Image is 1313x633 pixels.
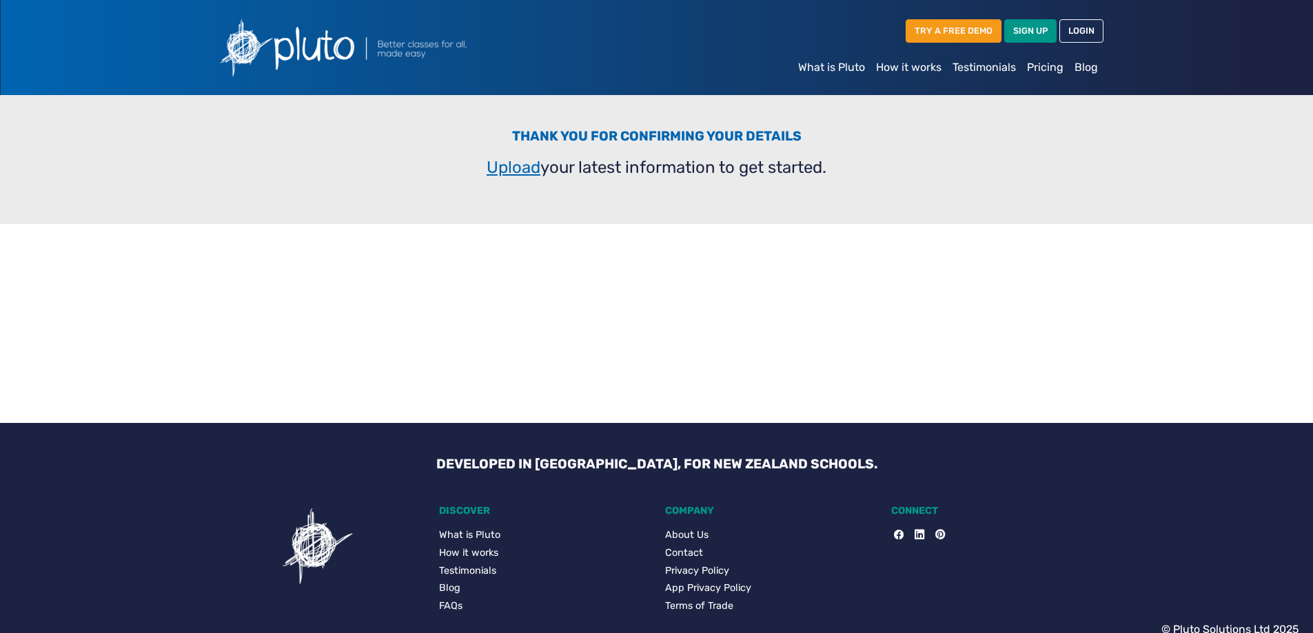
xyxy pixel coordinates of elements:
[1059,19,1103,42] a: LOGIN
[793,54,871,81] a: What is Pluto
[1069,54,1103,81] a: Blog
[665,581,875,596] a: App Privacy Policy
[665,528,875,543] a: About Us
[924,528,945,543] a: Pinterest
[276,505,359,588] img: Pluto icon showing a confusing task for users
[439,563,649,579] a: Testimonials
[210,11,541,84] img: Pluto logo with the text Better classes for all, made easy
[439,528,649,543] a: What is Pluto
[439,581,649,596] a: Blog
[425,456,888,472] h3: DEVELOPED IN [GEOGRAPHIC_DATA], FOR NEW ZEALAND SCHOOLS.
[665,546,875,561] a: Contact
[439,505,649,517] h5: DISCOVER
[904,528,924,543] a: LinkedIn
[1004,19,1057,42] a: SIGN UP
[665,563,875,579] a: Privacy Policy
[439,546,649,561] a: How it works
[1021,54,1069,81] a: Pricing
[439,599,649,614] a: FAQs
[906,19,1001,42] a: TRY A FREE DEMO
[891,505,1101,517] h5: CONNECT
[487,158,540,177] a: Upload
[665,505,875,517] h5: COMPANY
[218,128,1095,149] h3: Thank you for confirming your details
[665,599,875,614] a: Terms of Trade
[218,155,1095,180] p: your latest information to get started.
[894,528,904,543] a: Facebook
[871,54,947,81] a: How it works
[947,54,1021,81] a: Testimonials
